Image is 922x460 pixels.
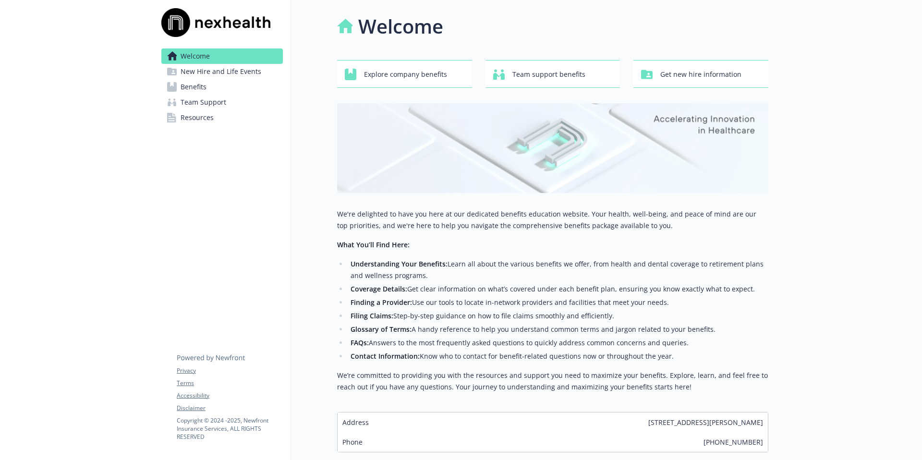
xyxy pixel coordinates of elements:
a: Disclaimer [177,404,282,412]
p: We're delighted to have you here at our dedicated benefits education website. Your health, well-b... [337,208,768,231]
li: Answers to the most frequently asked questions to quickly address common concerns and queries. [348,337,768,349]
strong: Filing Claims: [351,311,393,320]
span: New Hire and Life Events [181,64,261,79]
span: [PHONE_NUMBER] [704,437,763,447]
a: Benefits [161,79,283,95]
button: Explore company benefits [337,60,472,88]
strong: Glossary of Terms: [351,325,412,334]
p: We’re committed to providing you with the resources and support you need to maximize your benefit... [337,370,768,393]
li: Step-by-step guidance on how to file claims smoothly and efficiently. [348,310,768,322]
a: Terms [177,379,282,387]
span: Get new hire information [660,65,741,84]
p: Copyright © 2024 - 2025 , Newfront Insurance Services, ALL RIGHTS RESERVED [177,416,282,441]
span: Benefits [181,79,206,95]
span: Team Support [181,95,226,110]
span: Welcome [181,48,210,64]
a: Welcome [161,48,283,64]
li: Learn all about the various benefits we offer, from health and dental coverage to retirement plan... [348,258,768,281]
strong: Finding a Provider: [351,298,412,307]
span: Resources [181,110,214,125]
span: [STREET_ADDRESS][PERSON_NAME] [648,417,763,427]
strong: What You’ll Find Here: [337,240,410,249]
button: Get new hire information [633,60,768,88]
span: Explore company benefits [364,65,447,84]
a: Resources [161,110,283,125]
a: New Hire and Life Events [161,64,283,79]
strong: Understanding Your Benefits: [351,259,448,268]
strong: Coverage Details: [351,284,407,293]
img: overview page banner [337,103,768,193]
a: Privacy [177,366,282,375]
strong: FAQs: [351,338,369,347]
h1: Welcome [358,12,443,41]
li: Get clear information on what’s covered under each benefit plan, ensuring you know exactly what t... [348,283,768,295]
li: A handy reference to help you understand common terms and jargon related to your benefits. [348,324,768,335]
span: Phone [342,437,363,447]
button: Team support benefits [485,60,620,88]
span: Team support benefits [512,65,585,84]
strong: Contact Information: [351,351,420,361]
a: Accessibility [177,391,282,400]
span: Address [342,417,369,427]
li: Use our tools to locate in-network providers and facilities that meet your needs. [348,297,768,308]
li: Know who to contact for benefit-related questions now or throughout the year. [348,351,768,362]
a: Team Support [161,95,283,110]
